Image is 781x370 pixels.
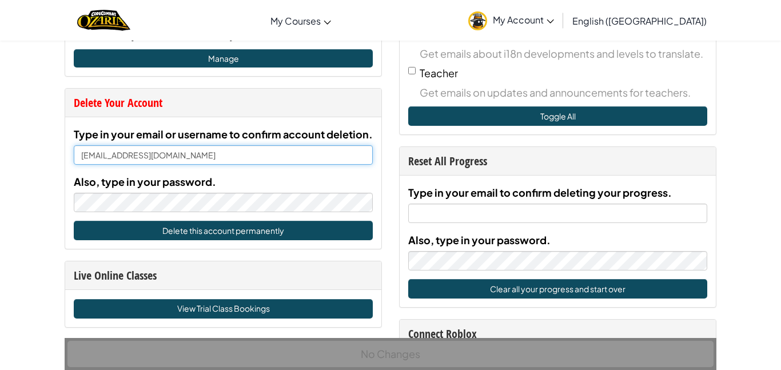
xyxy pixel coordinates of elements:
img: avatar [468,11,487,30]
a: English ([GEOGRAPHIC_DATA]) [567,5,712,36]
span: Get emails about i18n developments and levels to translate. [420,45,707,62]
img: Home [77,9,130,32]
div: Delete Your Account [74,94,373,111]
div: Live Online Classes [74,267,373,284]
a: Ozaria by CodeCombat logo [77,9,130,32]
div: Connect Roblox [408,325,707,342]
label: Also, type in your password. [408,232,551,248]
a: My Courses [265,5,337,36]
span: My Courses [270,15,321,27]
span: My Account [493,14,554,26]
span: English ([GEOGRAPHIC_DATA]) [572,15,707,27]
label: Type in your email or username to confirm account deletion. [74,126,373,142]
span: Teacher [420,66,458,79]
label: Type in your email to confirm deleting your progress. [408,184,672,201]
div: Reset All Progress [408,153,707,169]
button: Toggle All [408,106,707,126]
label: Also, type in your password. [74,173,216,190]
a: View Trial Class Bookings [74,299,373,319]
button: Clear all your progress and start over [408,279,707,299]
a: Manage [74,49,373,67]
a: My Account [463,2,560,38]
button: Delete this account permanently [74,221,373,240]
span: Get emails on updates and announcements for teachers. [420,84,707,101]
